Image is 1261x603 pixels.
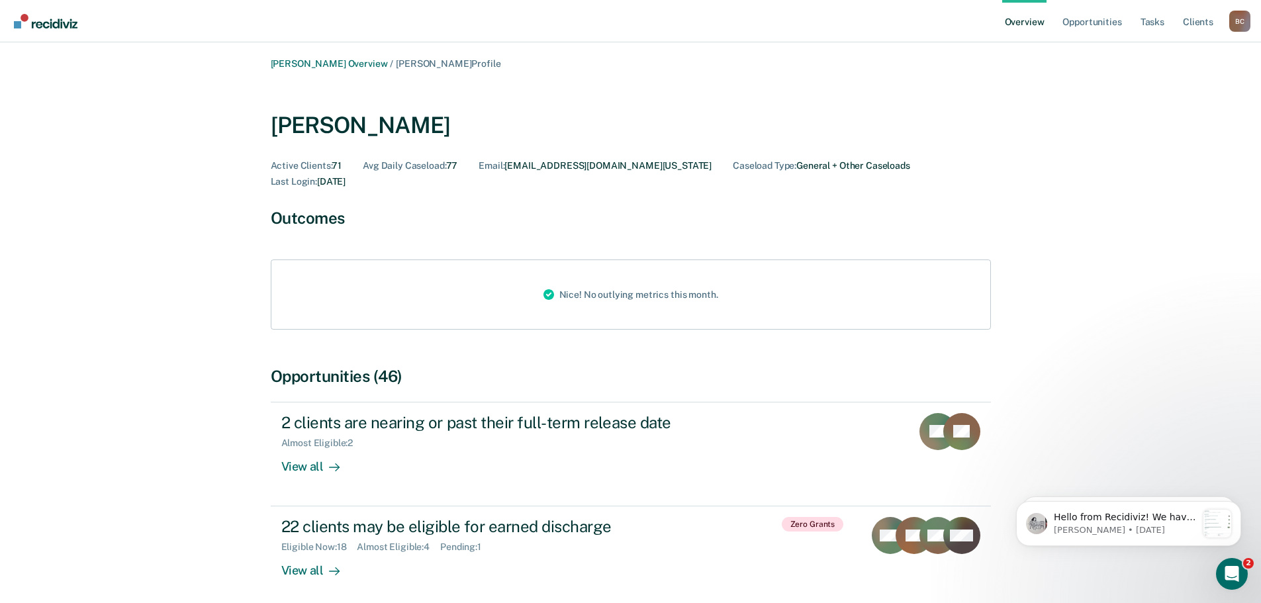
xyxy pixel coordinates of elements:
iframe: Intercom notifications message [996,475,1261,567]
span: Zero Grants [782,517,844,532]
div: B C [1229,11,1250,32]
div: Outcomes [271,209,991,228]
div: Nice! No outlying metrics this month. [533,260,729,329]
div: [EMAIL_ADDRESS][DOMAIN_NAME][US_STATE] [479,160,712,171]
a: 2 clients are nearing or past their full-term release dateAlmost Eligible:2View all [271,402,991,506]
a: [PERSON_NAME] Overview [271,58,388,69]
div: [PERSON_NAME] [271,112,451,139]
span: / [387,58,396,69]
span: 2 [1243,558,1254,569]
button: Profile dropdown button [1229,11,1250,32]
div: View all [281,448,355,474]
div: 71 [271,160,342,171]
span: Caseload Type : [733,160,796,171]
div: 77 [363,160,457,171]
div: General + Other Caseloads [733,160,910,171]
img: Recidiviz [14,14,77,28]
div: View all [281,553,355,579]
div: [DATE] [271,176,346,187]
div: 22 clients may be eligible for earned discharge [281,517,746,536]
div: 2 clients are nearing or past their full-term release date [281,413,746,432]
iframe: Intercom live chat [1216,558,1248,590]
div: Almost Eligible : 4 [357,541,440,553]
div: Pending : 1 [440,541,492,553]
span: [PERSON_NAME] Profile [396,58,500,69]
p: Message from Kim, sent 2d ago [58,50,201,62]
span: Hello from Recidiviz! We have some exciting news. Officers will now have their own Overview page ... [58,37,200,469]
div: Almost Eligible : 2 [281,438,364,449]
span: Email : [479,160,504,171]
div: Opportunities (46) [271,367,991,386]
div: Eligible Now : 18 [281,541,357,553]
span: Active Clients : [271,160,332,171]
span: Avg Daily Caseload : [363,160,445,171]
span: Last Login : [271,176,317,187]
